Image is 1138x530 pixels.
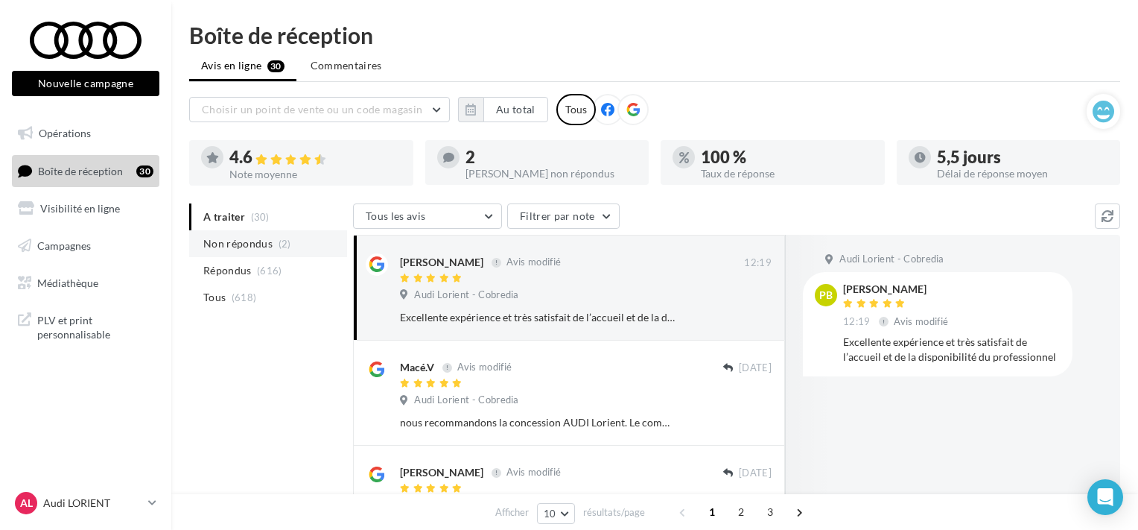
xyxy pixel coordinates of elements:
div: [PERSON_NAME] [400,255,483,270]
span: 12:19 [843,315,871,329]
button: Au total [458,97,548,122]
a: Campagnes [9,230,162,262]
span: (2) [279,238,291,250]
span: Opérations [39,127,91,139]
span: Audi Lorient - Cobredia [839,253,944,266]
div: [PERSON_NAME] non répondus [465,168,638,179]
span: Non répondus [203,236,273,251]
p: Audi LORIENT [43,496,142,511]
span: 2 [729,500,753,524]
div: [PERSON_NAME] [843,284,951,294]
span: Avis modifié [457,362,512,373]
span: Campagnes [37,239,91,252]
button: 10 [537,503,575,524]
span: 3 [758,500,782,524]
span: Choisir un point de vente ou un code magasin [202,103,422,116]
span: Tous [203,290,226,305]
span: (618) [232,291,257,303]
button: Filtrer par note [507,204,620,229]
div: 100 % [701,149,873,165]
span: Avis modifié [506,467,561,479]
span: Avis modifié [506,256,561,268]
span: 12:19 [744,256,772,270]
div: [PERSON_NAME] [400,465,483,480]
div: Tous [556,94,596,125]
a: Visibilité en ligne [9,193,162,224]
span: Commentaires [311,58,382,73]
button: Choisir un point de vente ou un code magasin [189,97,450,122]
div: Excellente expérience et très satisfait de l’accueil et de la disponibilité du professionnel [843,335,1061,365]
span: [DATE] [739,362,772,375]
div: 5,5 jours [937,149,1109,165]
div: nous recommandons la concession AUDI Lorient. Le commercial, [PERSON_NAME], a su cibler notre rec... [400,415,675,430]
div: 2 [465,149,638,165]
a: Médiathèque [9,268,162,299]
a: AL Audi LORIENT [12,489,159,517]
span: 10 [544,508,556,520]
span: Audi Lorient - Cobredia [414,288,518,302]
span: pb [819,288,833,303]
div: Note moyenne [229,169,401,180]
span: PLV et print personnalisable [37,310,153,342]
span: Médiathèque [37,276,98,288]
div: 4.6 [229,149,401,166]
span: résultats/page [583,505,645,520]
button: Au total [483,97,548,122]
span: Audi Lorient - Cobredia [414,394,518,407]
div: Macé.V [400,360,434,375]
span: [DATE] [739,467,772,480]
div: Délai de réponse moyen [937,168,1109,179]
button: Nouvelle campagne [12,71,159,96]
span: Visibilité en ligne [40,202,120,215]
div: Taux de réponse [701,168,873,179]
div: 30 [136,165,153,177]
span: (616) [257,265,282,277]
span: Tous les avis [366,209,426,222]
a: Boîte de réception30 [9,155,162,187]
div: Boîte de réception [189,24,1120,46]
span: Répondus [203,263,252,278]
button: Tous les avis [353,204,502,229]
span: Boîte de réception [38,164,123,177]
a: PLV et print personnalisable [9,304,162,348]
span: Avis modifié [894,315,948,327]
div: Open Intercom Messenger [1087,479,1123,515]
span: AL [20,496,33,511]
span: Afficher [495,505,529,520]
span: 1 [700,500,724,524]
a: Opérations [9,118,162,149]
div: Excellente expérience et très satisfait de l’accueil et de la disponibilité du professionnel [400,310,675,325]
